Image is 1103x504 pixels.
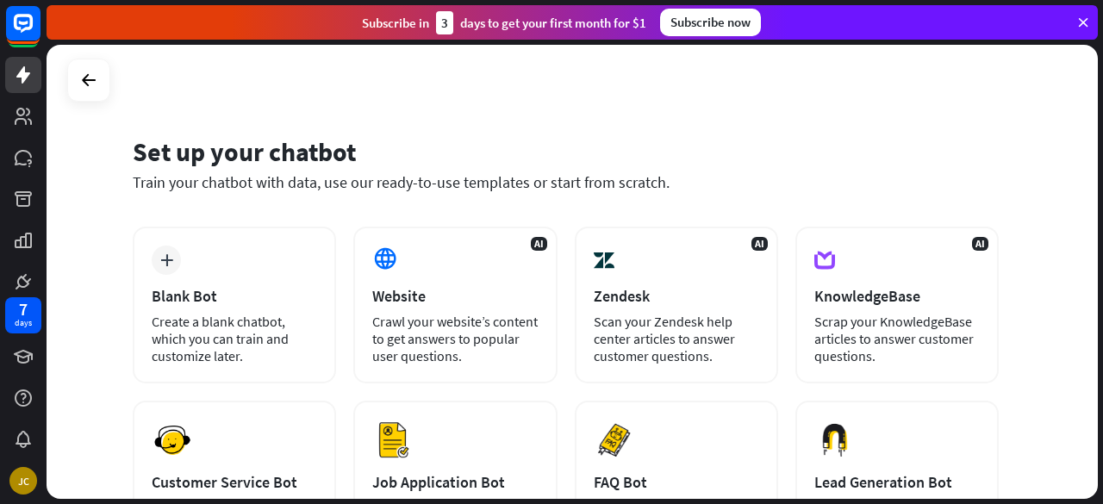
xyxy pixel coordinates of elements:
div: days [15,317,32,329]
div: Subscribe now [660,9,761,36]
div: JC [9,467,37,495]
div: Subscribe in days to get your first month for $1 [362,11,646,34]
div: 7 [19,302,28,317]
a: 7 days [5,297,41,333]
div: 3 [436,11,453,34]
